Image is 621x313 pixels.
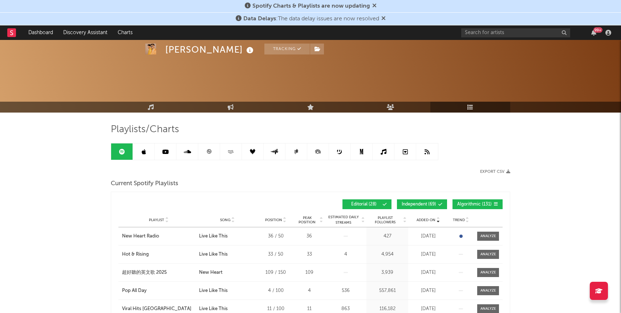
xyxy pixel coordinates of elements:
[122,305,195,313] a: Viral Hits [GEOGRAPHIC_DATA]
[397,199,447,209] button: Independent(69)
[461,28,570,37] input: Search for artists
[259,233,292,240] div: 36 / 50
[480,170,510,174] button: Export CSV
[199,233,228,240] div: Live Like This
[199,305,228,313] div: Live Like This
[259,305,292,313] div: 11 / 100
[243,16,276,22] span: Data Delays
[296,269,323,276] div: 109
[368,269,406,276] div: 3,939
[122,287,147,294] div: Pop All Day
[199,269,223,276] div: New Heart
[368,216,402,224] span: Playlist Followers
[259,287,292,294] div: 4 / 100
[452,199,503,209] button: Algorithmic(131)
[113,25,138,40] a: Charts
[326,287,365,294] div: 536
[368,287,406,294] div: 557,861
[111,125,179,134] span: Playlists/Charts
[368,305,406,313] div: 116,182
[381,16,386,22] span: Dismiss
[296,287,323,294] div: 4
[593,27,602,33] div: 99 +
[296,305,323,313] div: 11
[591,30,596,36] button: 99+
[220,218,231,222] span: Song
[342,199,391,209] button: Editorial(28)
[402,202,436,207] span: Independent ( 69 )
[243,16,379,22] span: : The data delay issues are now resolved
[296,251,323,258] div: 33
[122,251,195,258] a: Hot & Rising
[259,251,292,258] div: 33 / 50
[265,218,282,222] span: Position
[259,269,292,276] div: 109 / 150
[122,233,195,240] a: New Heart Radio
[264,44,310,54] button: Tracking
[326,251,365,258] div: 4
[326,215,360,225] span: Estimated Daily Streams
[296,233,323,240] div: 36
[252,3,370,9] span: Spotify Charts & Playlists are now updating
[122,251,149,258] div: Hot & Rising
[410,233,446,240] div: [DATE]
[111,179,178,188] span: Current Spotify Playlists
[410,287,446,294] div: [DATE]
[199,251,228,258] div: Live Like This
[326,305,365,313] div: 863
[122,269,167,276] div: 超好聽的英文歌 2025
[165,44,255,56] div: [PERSON_NAME]
[296,216,318,224] span: Peak Position
[453,218,465,222] span: Trend
[199,287,228,294] div: Live Like This
[23,25,58,40] a: Dashboard
[58,25,113,40] a: Discovery Assistant
[122,269,195,276] a: 超好聽的英文歌 2025
[149,218,164,222] span: Playlist
[122,287,195,294] a: Pop All Day
[122,305,191,313] div: Viral Hits [GEOGRAPHIC_DATA]
[410,305,446,313] div: [DATE]
[372,3,377,9] span: Dismiss
[368,233,406,240] div: 427
[410,251,446,258] div: [DATE]
[457,202,492,207] span: Algorithmic ( 131 )
[417,218,435,222] span: Added On
[368,251,406,258] div: 4,954
[122,233,159,240] div: New Heart Radio
[347,202,381,207] span: Editorial ( 28 )
[410,269,446,276] div: [DATE]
